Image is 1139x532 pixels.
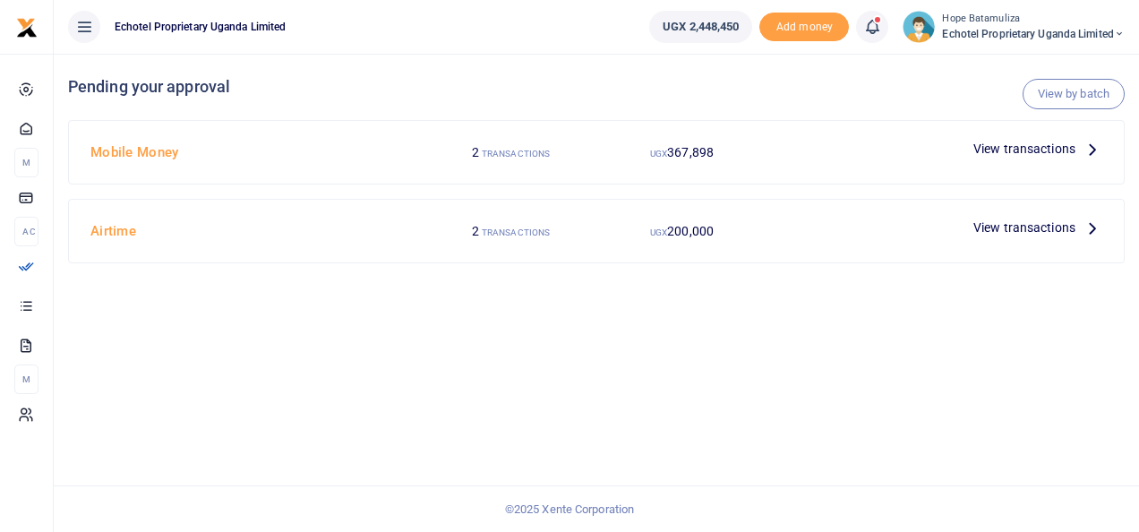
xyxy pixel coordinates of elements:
span: 367,898 [667,145,714,159]
span: 2 [472,224,479,238]
img: profile-user [903,11,935,43]
span: View transactions [973,218,1075,237]
a: UGX 2,448,450 [649,11,752,43]
span: 2 [472,145,479,159]
small: Hope Batamuliza [942,12,1125,27]
a: logo-small logo-large logo-large [16,20,38,33]
span: 200,000 [667,224,714,238]
span: Echotel Proprietary Uganda Limited [107,19,293,35]
li: M [14,148,39,177]
h4: Pending your approval [68,77,1125,97]
small: TRANSACTIONS [482,227,550,237]
small: TRANSACTIONS [482,149,550,159]
span: View transactions [973,139,1075,159]
a: Add money [759,19,849,32]
h4: Mobile Money [90,142,418,162]
h4: Airtime [90,221,418,241]
a: View by batch [1023,79,1125,109]
span: Add money [759,13,849,42]
img: logo-small [16,17,38,39]
li: Wallet ballance [642,11,759,43]
small: UGX [650,227,667,237]
span: Echotel Proprietary Uganda Limited [942,26,1125,42]
li: Toup your wallet [759,13,849,42]
li: M [14,365,39,394]
small: UGX [650,149,667,159]
span: UGX 2,448,450 [663,18,739,36]
a: profile-user Hope Batamuliza Echotel Proprietary Uganda Limited [903,11,1125,43]
li: Ac [14,217,39,246]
